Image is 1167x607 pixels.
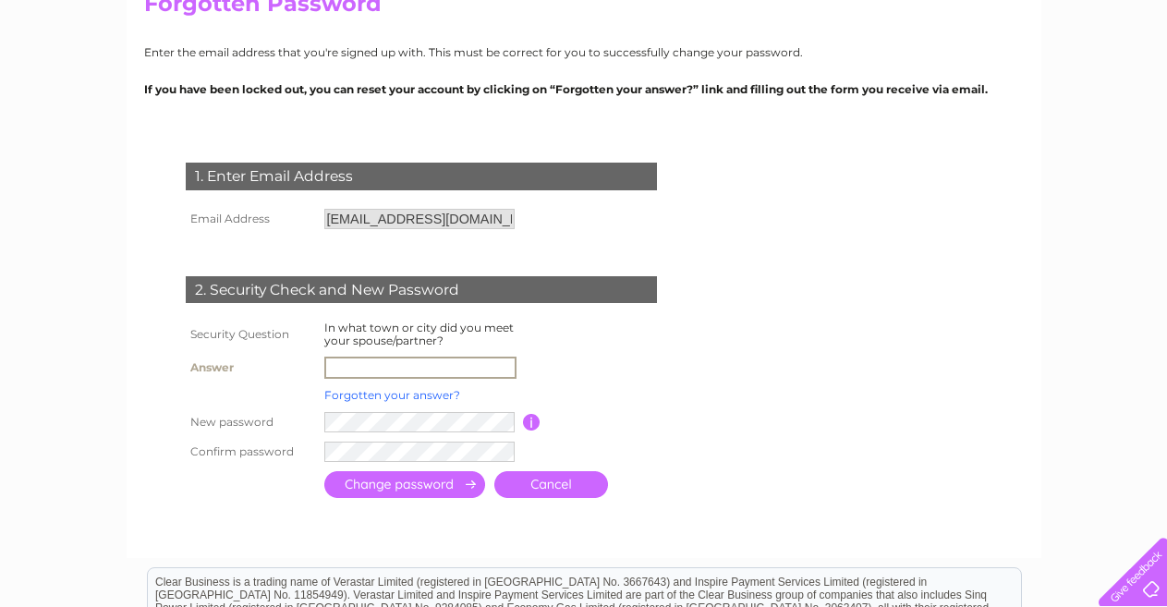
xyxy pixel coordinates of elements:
th: Confirm password [181,437,320,467]
a: Blog [1073,79,1100,92]
a: Water [908,79,943,92]
a: Contact [1111,79,1156,92]
th: Security Question [181,317,320,352]
p: If you have been locked out, you can reset your account by clicking on “Forgotten your answer?” l... [144,80,1024,98]
a: Forgotten your answer? [324,388,460,402]
a: Cancel [494,471,608,498]
th: Answer [181,352,320,383]
th: New password [181,407,320,437]
input: Submit [324,471,485,498]
a: 0333 014 3131 [819,9,946,32]
img: logo.png [41,48,135,104]
p: Enter the email address that you're signed up with. This must be correct for you to successfully ... [144,43,1024,61]
a: Energy [954,79,995,92]
a: Telecoms [1006,79,1062,92]
div: 2. Security Check and New Password [186,276,657,304]
th: Email Address [181,204,320,234]
div: 1. Enter Email Address [186,163,657,190]
label: In what town or city did you meet your spouse/partner? [324,321,514,347]
input: Information [523,414,541,431]
div: Clear Business is a trading name of Verastar Limited (registered in [GEOGRAPHIC_DATA] No. 3667643... [148,10,1021,90]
